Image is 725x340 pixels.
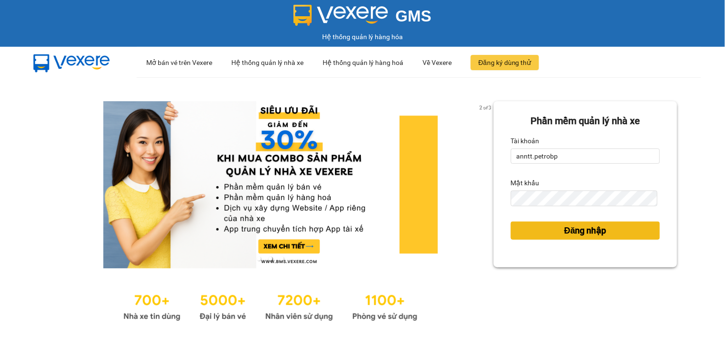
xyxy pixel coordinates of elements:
label: Tài khoản [511,133,540,149]
input: Mật khẩu [511,191,658,206]
p: 2 of 3 [477,101,494,114]
input: Tài khoản [511,149,660,164]
img: Statistics.png [123,287,418,324]
li: slide item 1 [257,257,261,261]
img: logo 2 [293,5,388,26]
div: Hệ thống quản lý hàng hoá [323,47,403,78]
li: slide item 2 [269,257,272,261]
span: Đăng nhập [564,224,606,237]
img: mbUUG5Q.png [24,47,119,78]
div: Mở bán vé trên Vexere [146,47,212,78]
label: Mật khẩu [511,175,540,191]
button: Đăng nhập [511,222,660,240]
a: GMS [293,14,432,22]
div: Phần mềm quản lý nhà xe [511,114,660,128]
div: Hệ thống quản lý nhà xe [231,47,303,78]
li: slide item 3 [280,257,284,261]
button: next slide / item [480,101,494,268]
div: Hệ thống quản lý hàng hóa [2,32,723,42]
span: Đăng ký dùng thử [478,57,531,68]
div: Về Vexere [422,47,452,78]
button: Đăng ký dùng thử [471,55,539,70]
button: previous slide / item [48,101,61,268]
span: GMS [396,7,432,25]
